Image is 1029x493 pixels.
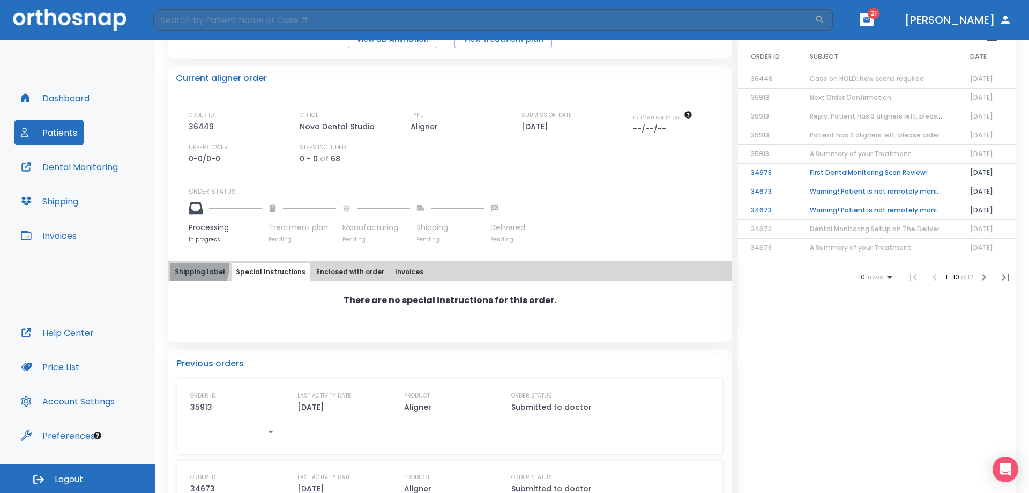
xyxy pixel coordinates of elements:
[810,52,838,62] span: SUBJECT
[797,164,957,182] td: First DentalMonitoring Scan Review!
[511,401,592,414] p: Submitted to doctor
[13,9,126,31] img: Orthosnap
[189,111,214,120] p: ORDER ID
[810,130,971,139] span: Patient has 3 aligners left, please order next set!
[170,263,729,281] div: tabs
[14,320,100,345] button: Help Center
[312,263,389,281] button: Enclosed with order
[751,112,769,121] span: 35913
[14,188,85,214] button: Shipping
[810,224,958,233] span: Dental Monitoring Setup on The Delivery Day
[511,473,552,482] p: ORDER STATUS
[404,391,430,401] p: PRODUCT
[297,391,351,401] p: LAST ACTIVITY DATE
[751,149,769,158] span: 35913
[391,263,428,281] button: Invoices
[751,52,780,62] span: ORDER ID
[738,182,797,201] td: 34673
[490,222,525,233] p: Delivered
[404,473,430,482] p: PRODUCT
[14,120,84,145] button: Patients
[176,72,267,85] p: Current aligner order
[970,243,993,252] span: [DATE]
[957,164,1016,182] td: [DATE]
[751,74,773,83] span: 36449
[751,243,772,252] span: 34673
[810,112,992,121] span: Reply: Patient has 3 aligners left, please order next set!
[970,224,993,233] span: [DATE]
[348,31,437,48] button: View 3D Animation
[300,152,318,165] p: 0 - 0
[189,187,724,196] p: ORDER STATUS
[93,431,102,440] div: Tooltip anchor
[300,120,378,133] p: Nova Dental Studio
[344,294,556,307] p: There are no special instructions for this order.
[738,201,797,220] td: 34673
[297,473,351,482] p: LAST ACTIVITY DATE
[511,391,552,401] p: ORDER STATUS
[190,401,212,414] p: 35913
[970,93,993,102] span: [DATE]
[490,236,525,244] p: Pending
[521,111,572,120] p: SUBMISSION DATE
[993,457,1018,482] div: Open Intercom Messenger
[957,201,1016,220] td: [DATE]
[810,149,911,158] span: A Summary of your Treatment
[177,357,723,370] p: Previous orders
[189,222,262,233] p: Processing
[810,93,891,102] span: Next Order Confirmation
[190,391,215,401] p: ORDER ID
[945,273,961,282] span: 1 - 10
[868,8,880,19] span: 21
[957,182,1016,201] td: [DATE]
[153,9,815,31] input: Search by Patient Name or Case #
[331,152,340,165] p: 68
[416,236,484,244] p: Pending
[633,114,692,121] span: The date will be available after approving treatment plan
[189,143,228,152] p: UPPER/LOWER
[14,85,96,111] button: Dashboard
[751,93,769,102] span: 35913
[342,236,410,244] p: Pending
[751,130,769,139] span: 35913
[411,111,423,120] p: TYPE
[232,263,310,281] button: Special Instructions
[738,164,797,182] td: 34673
[189,120,218,133] p: 36449
[189,236,262,244] p: In progress
[810,74,924,83] span: Case on HOLD: New scans required
[751,224,772,233] span: 34673
[970,149,993,158] span: [DATE]
[859,274,865,281] span: 10
[900,10,1016,30] button: [PERSON_NAME]
[320,152,329,165] p: of
[269,222,336,233] p: Treatment plan
[970,112,993,121] span: [DATE]
[300,143,346,152] p: STEPS INCLUDED
[404,401,431,414] p: Aligner
[14,223,83,248] button: Invoices
[797,201,957,220] td: Warning! Patient is not remotely monitored
[170,263,229,281] button: Shipping label
[865,274,883,281] span: rows
[14,388,121,414] button: Account Settings
[970,52,987,62] span: DATE
[297,401,324,414] p: [DATE]
[416,222,484,233] p: Shipping
[797,182,957,201] td: Warning! Patient is not remotely monitored
[454,31,552,48] button: View treatment plan
[189,152,224,165] p: 0-0/0-0
[300,111,319,120] p: OFFICE
[970,74,993,83] span: [DATE]
[14,423,101,448] button: Preferences
[342,222,410,233] p: Manufacturing
[521,120,552,133] p: [DATE]
[961,273,973,282] span: of 12
[55,474,83,485] span: Logout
